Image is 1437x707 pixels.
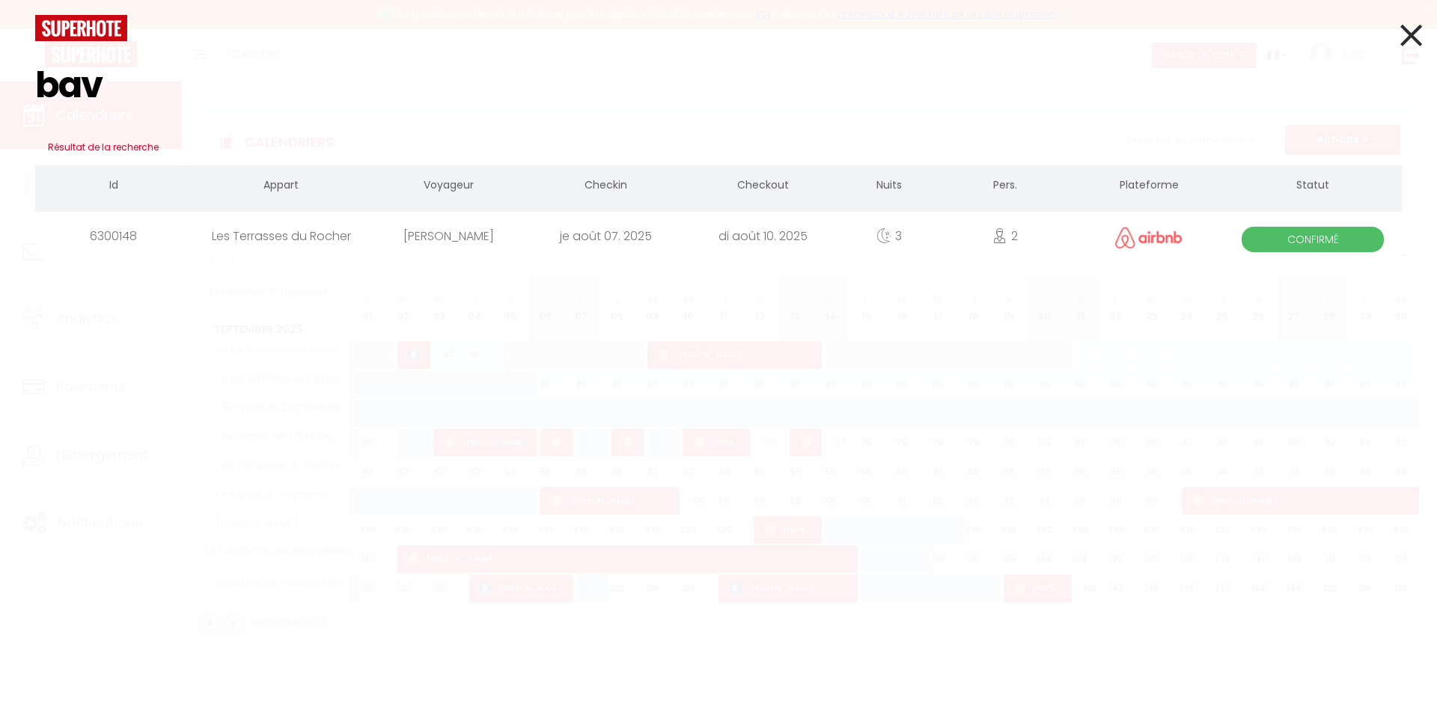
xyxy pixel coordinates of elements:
div: je août 07. 2025 [527,212,684,260]
div: [PERSON_NAME] [370,212,527,260]
div: 2 [937,212,1074,260]
img: airbnb2.png [1115,227,1183,248]
div: Les Terrasses du Rocher [192,212,370,260]
div: 6300148 [35,212,192,260]
th: Voyageur [370,165,527,208]
img: logo [35,15,127,41]
th: Pers. [937,165,1074,208]
button: Ouvrir le widget de chat LiveChat [12,6,57,51]
th: Statut [1224,165,1402,208]
input: Tapez pour rechercher... [35,41,1402,129]
th: Id [35,165,192,208]
th: Nuits [841,165,937,208]
th: Plateforme [1074,165,1224,208]
div: 3 [841,212,937,260]
span: Confirmé [1242,227,1384,252]
th: Checkout [684,165,841,208]
th: Appart [192,165,370,208]
div: di août 10. 2025 [684,212,841,260]
th: Checkin [527,165,684,208]
h3: Résultat de la recherche [35,129,1402,165]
